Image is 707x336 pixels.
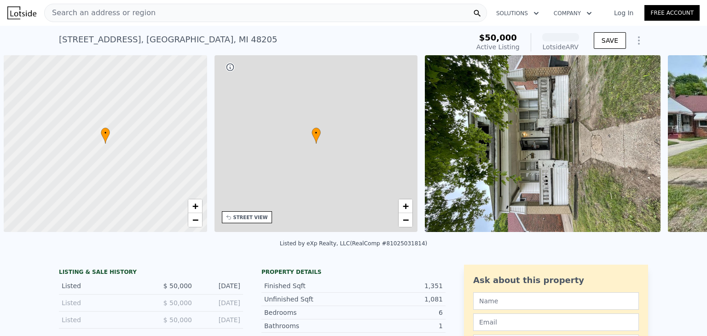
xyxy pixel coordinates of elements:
div: 6 [353,308,443,317]
div: Listed [62,315,144,324]
div: Unfinished Sqft [264,295,353,304]
span: + [192,200,198,212]
span: • [101,129,110,137]
div: LISTING & SALE HISTORY [59,268,243,278]
span: Search an address or region [45,7,156,18]
span: − [403,214,409,226]
div: Finished Sqft [264,281,353,290]
a: Zoom in [399,199,412,213]
div: 1,081 [353,295,443,304]
a: Log In [603,8,644,17]
a: Zoom in [188,199,202,213]
span: $ 50,000 [163,282,192,290]
div: 1 [353,321,443,330]
div: [DATE] [199,281,240,290]
input: Name [473,292,639,310]
span: Active Listing [476,43,520,51]
button: SAVE [594,32,626,49]
img: Sale: 166957152 Parcel: 48520042 [425,55,661,232]
span: $ 50,000 [163,316,192,324]
div: • [312,127,321,144]
span: • [312,129,321,137]
button: Solutions [489,5,546,22]
input: Email [473,313,639,331]
span: $50,000 [479,33,517,42]
span: − [192,214,198,226]
div: Listed [62,298,144,307]
div: Ask about this property [473,274,639,287]
div: STREET VIEW [233,214,268,221]
div: Bathrooms [264,321,353,330]
div: Property details [261,268,446,276]
a: Zoom out [399,213,412,227]
div: [DATE] [199,298,240,307]
div: Lotside ARV [542,42,579,52]
button: Show Options [630,31,648,50]
span: $ 50,000 [163,299,192,307]
a: Zoom out [188,213,202,227]
div: Listed [62,281,144,290]
div: 1,351 [353,281,443,290]
div: Listed by eXp Realty, LLC (RealComp #81025031814) [280,240,428,247]
span: + [403,200,409,212]
img: Lotside [7,6,36,19]
a: Free Account [644,5,700,21]
div: [STREET_ADDRESS] , [GEOGRAPHIC_DATA] , MI 48205 [59,33,277,46]
div: [DATE] [199,315,240,324]
button: Company [546,5,599,22]
div: • [101,127,110,144]
div: Bedrooms [264,308,353,317]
